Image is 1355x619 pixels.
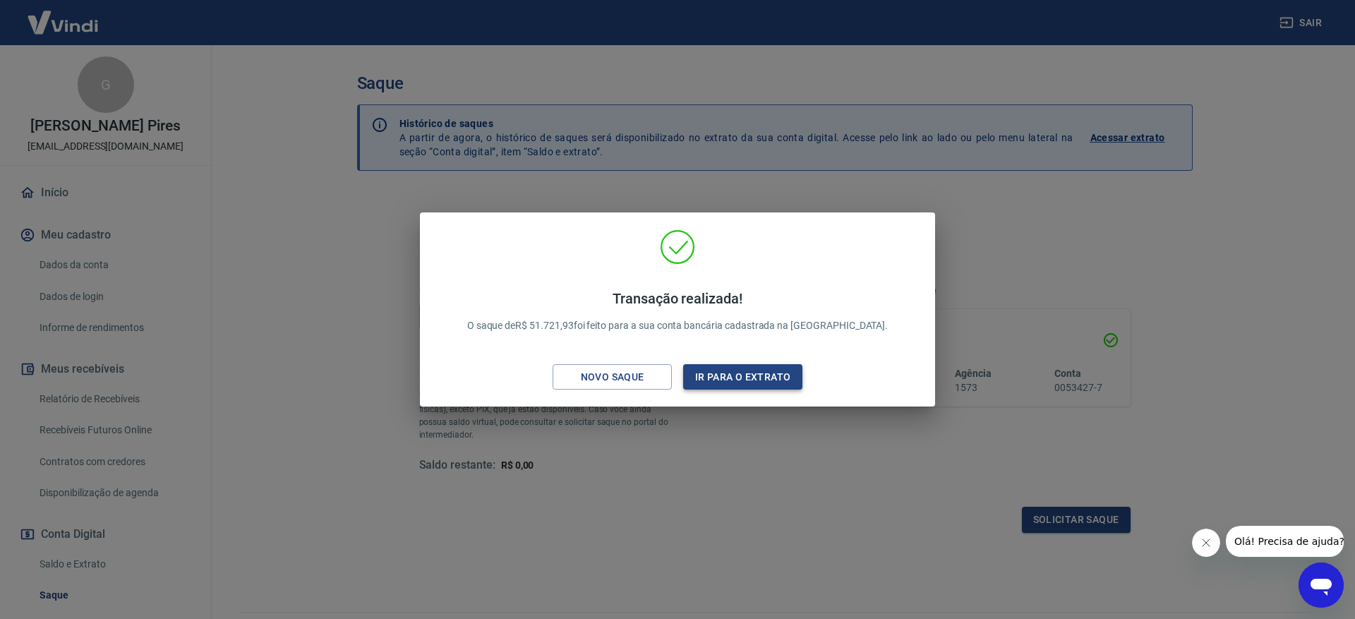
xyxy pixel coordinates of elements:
[1192,529,1220,557] iframe: Fechar mensagem
[564,368,661,386] div: Novo saque
[467,290,889,333] p: O saque de R$ 51.721,93 foi feito para a sua conta bancária cadastrada na [GEOGRAPHIC_DATA].
[553,364,672,390] button: Novo saque
[467,290,889,307] h4: Transação realizada!
[683,364,802,390] button: Ir para o extrato
[8,10,119,21] span: Olá! Precisa de ajuda?
[1299,563,1344,608] iframe: Botão para abrir a janela de mensagens
[1226,526,1344,557] iframe: Mensagem da empresa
